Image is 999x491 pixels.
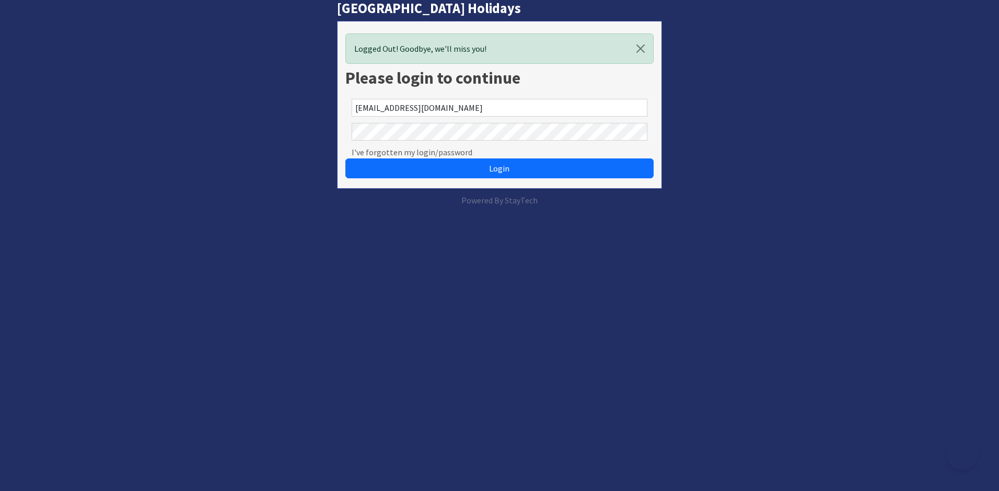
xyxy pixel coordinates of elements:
div: Logged Out! Goodbye, we'll miss you! [345,33,653,64]
input: Email [352,99,647,117]
iframe: Toggle Customer Support [947,439,978,470]
a: I've forgotten my login/password [352,146,472,158]
p: Powered By StayTech [337,194,661,207]
h1: Please login to continue [345,68,653,88]
button: Login [345,158,653,178]
span: Login [489,163,509,174]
